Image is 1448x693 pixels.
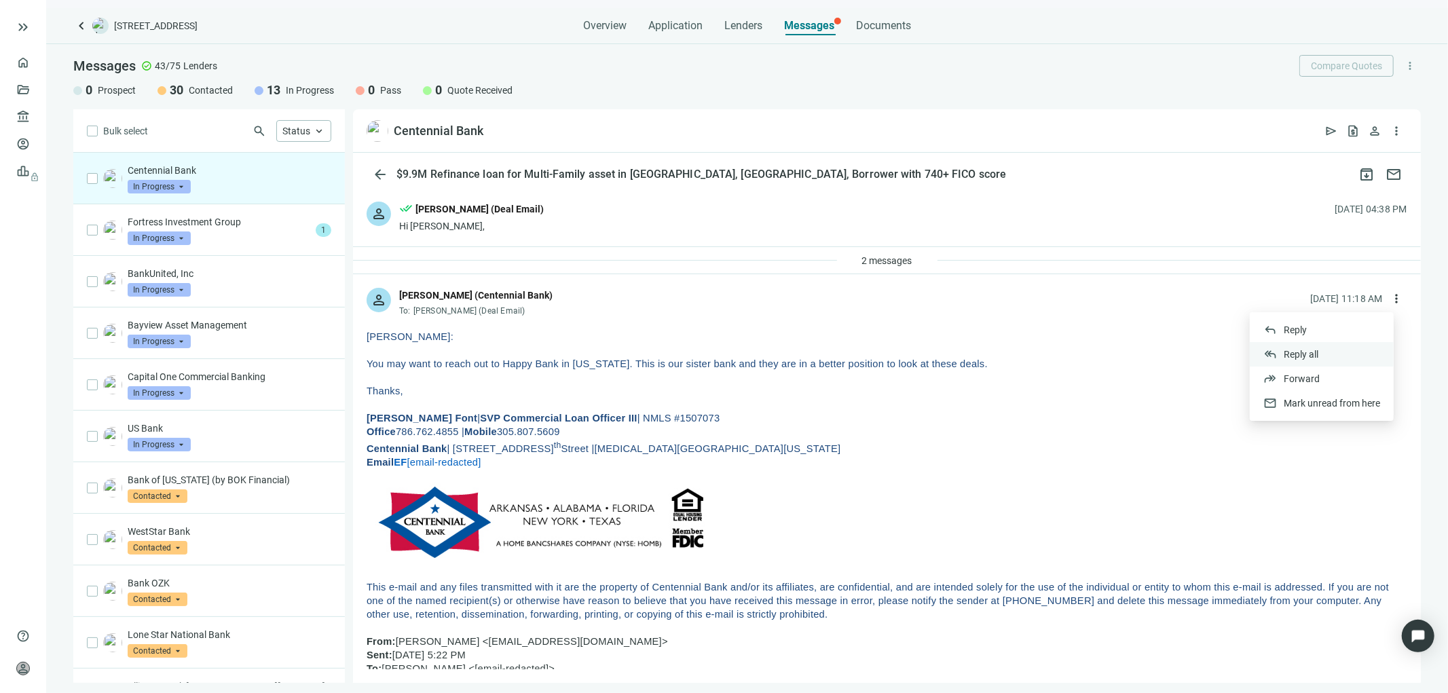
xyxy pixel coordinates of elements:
div: $9.9M Refinance loan for Multi-Family asset in [GEOGRAPHIC_DATA], [GEOGRAPHIC_DATA], Borrower wit... [394,168,1009,181]
div: [PERSON_NAME] (Centennial Bank) [399,288,553,303]
img: d576f9d0-5b58-4d0c-9821-1c50d68564cd [103,324,122,343]
span: Quote Received [447,83,513,97]
img: 2cbe36fd-62e2-470a-a228-3f5ee6a9a64a [103,375,122,394]
button: send [1320,120,1342,142]
span: Lenders [183,59,217,73]
span: Contacted [128,644,187,658]
div: [DATE] 11:18 AM [1310,291,1383,306]
span: Contacted [128,489,187,503]
span: arrow_back [372,166,388,183]
div: Open Intercom Messenger [1402,620,1434,652]
span: mail [1386,166,1402,183]
img: 8b7b1265-59e3-45de-94bc-84e4c3c798eb.png [103,169,122,188]
span: Mark unread from here [1284,398,1380,409]
button: keyboard_double_arrow_right [15,19,31,35]
span: Reply all [1284,349,1318,360]
img: 28be112b-b62a-4af3-b39b-bf93bc6e3ee4 [103,530,122,549]
span: search [253,124,266,138]
img: 0eaf3682-1d97-4c96-9f54-7ad6692a273f [103,633,122,652]
span: forward [1263,372,1277,386]
span: [PERSON_NAME] (Deal Email) [413,306,525,316]
span: Reply [1284,324,1307,335]
span: Contacted [128,541,187,555]
div: [DATE] 04:38 PM [1335,202,1407,217]
span: person [16,662,30,675]
span: 1 [316,223,331,237]
span: Messages [73,58,136,74]
p: Alliance Bank [GEOGRAPHIC_DATA][US_STATE] [128,679,331,693]
button: request_quote [1342,120,1364,142]
span: In Progress [128,180,191,193]
img: 42ba62c5-0394-4596-9470-dbc6ab25be2d [103,221,122,240]
span: In Progress [128,438,191,451]
span: person [371,292,387,308]
span: Bulk select [103,124,148,138]
div: To: [399,305,553,316]
span: In Progress [286,83,334,97]
p: WestStar Bank [128,525,331,538]
p: Lone Star National Bank [128,628,331,641]
span: reply [1263,323,1277,337]
span: request_quote [1346,124,1360,138]
span: Status [282,126,310,136]
span: Contacted [189,83,233,97]
img: bc730ffc-dd73-42e0-91e3-ca0f4e5f3e92 [103,272,122,291]
span: In Progress [128,335,191,348]
img: deal-logo [92,18,109,34]
p: Bank of [US_STATE] (by BOK Financial) [128,473,331,487]
div: Hi [PERSON_NAME], [399,219,544,233]
span: 0 [435,82,442,98]
button: Compare Quotes [1299,55,1394,77]
span: more_vert [1390,124,1403,138]
span: person [1368,124,1381,138]
p: Fortress Investment Group [128,215,310,229]
button: arrow_back [367,161,394,188]
span: In Progress [128,231,191,245]
span: done_all [399,202,413,219]
span: reply_all [1263,348,1277,361]
span: 0 [86,82,92,98]
span: Overview [583,19,627,33]
img: a7764c99-be5a-4cc0-88b2-4c9af6db2790 [103,479,122,498]
p: BankUnited, Inc [128,267,331,280]
a: keyboard_arrow_left [73,18,90,34]
p: Capital One Commercial Banking [128,370,331,383]
button: archive [1353,161,1380,188]
span: Forward [1284,373,1320,384]
span: person [371,206,387,222]
span: In Progress [128,283,191,297]
span: Lenders [724,19,762,33]
span: In Progress [128,386,191,400]
p: Bayview Asset Management [128,318,331,332]
span: 2 messages [862,255,912,266]
span: mail [1263,396,1277,410]
p: US Bank [128,422,331,435]
span: keyboard_arrow_up [313,125,325,137]
img: 60647dec-d263-438f-8bd8-208d32a1b660.png [103,427,122,446]
div: [PERSON_NAME] (Deal Email) [415,202,544,217]
button: mail [1380,161,1407,188]
img: e212a4dc-e1da-4840-908d-b28ab8f4ecce.png [103,582,122,601]
span: more_vert [1390,292,1403,305]
span: archive [1358,166,1375,183]
span: Messages [784,19,834,32]
button: more_vert [1386,120,1407,142]
span: [STREET_ADDRESS] [114,19,198,33]
span: Contacted [128,593,187,606]
button: more_vert [1399,55,1421,77]
button: more_vert [1386,288,1407,310]
button: person [1364,120,1386,142]
span: more_vert [1404,60,1416,72]
span: check_circle [141,60,152,71]
span: Pass [380,83,401,97]
span: 13 [267,82,280,98]
span: send [1324,124,1338,138]
span: Application [648,19,703,33]
p: Bank OZK [128,576,331,590]
span: 0 [368,82,375,98]
span: 43/75 [155,59,181,73]
div: Centennial Bank [394,123,483,139]
span: Prospect [98,83,136,97]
